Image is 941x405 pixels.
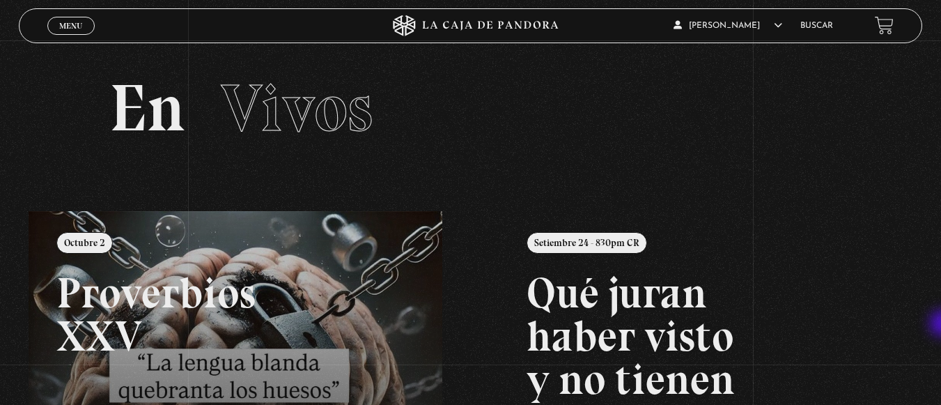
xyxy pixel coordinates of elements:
[674,22,782,30] span: [PERSON_NAME]
[109,75,832,142] h2: En
[54,33,87,43] span: Cerrar
[800,22,833,30] a: Buscar
[875,16,894,35] a: View your shopping cart
[59,22,82,30] span: Menu
[221,68,373,148] span: Vivos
